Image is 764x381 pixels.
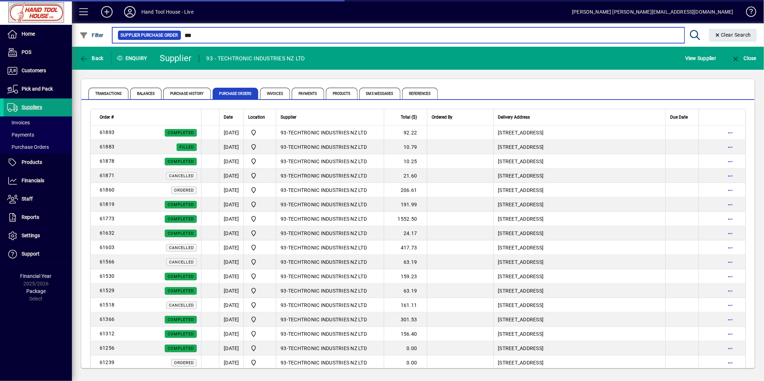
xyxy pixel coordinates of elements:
span: Location [248,113,265,121]
span: TECHTRONIC INDUSTRIES NZ LTD [288,288,367,294]
span: TECHTRONIC INDUSTRIES NZ LTD [288,360,367,366]
td: [DATE] [219,154,244,169]
span: Invoices [260,88,290,99]
button: More options [725,127,736,138]
span: TECHTRONIC INDUSTRIES NZ LTD [288,216,367,222]
span: Staff [22,196,33,202]
td: [DATE] [219,140,244,154]
span: Balances [130,88,162,99]
td: [STREET_ADDRESS] [494,183,665,197]
td: 161.11 [384,298,427,312]
button: More options [725,156,736,167]
td: [DATE] [219,125,244,140]
td: [STREET_ADDRESS] [494,212,665,226]
span: View Supplier [685,52,716,64]
button: More options [725,256,736,268]
td: 92.22 [384,125,427,140]
td: 156.40 [384,327,427,341]
span: TECHTRONIC INDUSTRIES NZ LTD [288,345,367,351]
span: Reports [22,214,39,220]
a: Knowledge Base [741,1,755,25]
div: Enquiry [112,52,155,64]
td: [DATE] [219,327,244,341]
span: Frankton [248,243,272,252]
span: TECHTRONIC INDUSTRIES NZ LTD [288,230,367,236]
td: [DATE] [219,255,244,269]
button: More options [725,343,736,354]
a: Customers [4,62,72,80]
td: 24.17 [384,226,427,240]
span: Delivery Address [498,113,530,121]
span: Frankton [248,286,272,295]
span: 61632 [100,230,114,236]
button: More options [725,314,736,325]
span: 61256 [100,345,114,351]
span: Completed [168,159,194,164]
span: Package [26,288,46,294]
span: 93 [281,302,287,308]
span: 61518 [100,302,114,308]
td: [DATE] [219,284,244,298]
td: [DATE] [219,169,244,183]
td: 301.53 [384,312,427,327]
span: 61883 [100,144,114,150]
span: Filter [79,32,104,38]
td: [STREET_ADDRESS] [494,269,665,284]
a: Staff [4,190,72,208]
span: Completed [168,217,194,221]
span: Frankton [248,186,272,194]
span: Products [22,159,42,165]
td: - [276,240,384,255]
span: Date [224,113,233,121]
span: Completed [168,202,194,207]
a: Purchase Orders [4,141,72,153]
td: 1552.50 [384,212,427,226]
span: Frankton [248,301,272,309]
td: [STREET_ADDRESS] [494,284,665,298]
button: Close [729,52,758,65]
div: Ordered By [432,113,489,121]
span: Frankton [248,229,272,238]
app-page-header-button: Close enquiry [724,52,764,65]
span: Frankton [248,143,272,151]
span: Support [22,251,40,257]
td: - [276,183,384,197]
span: Ordered By [432,113,453,121]
span: Financial Year [21,273,52,279]
div: Due Date [670,113,694,121]
span: 93 [281,245,287,251]
td: - [276,197,384,212]
a: Payments [4,129,72,141]
span: 61366 [100,316,114,322]
span: Frankton [248,128,272,137]
span: Back [79,55,104,61]
span: 93 [281,331,287,337]
span: TECHTRONIC INDUSTRIES NZ LTD [288,245,367,251]
span: 61878 [100,158,114,164]
span: Completed [168,317,194,322]
td: [DATE] [219,312,244,327]
span: Completed [168,346,194,351]
span: Frankton [248,272,272,281]
button: More options [725,285,736,297]
span: Settings [22,233,40,238]
td: [DATE] [219,269,244,284]
div: [PERSON_NAME] [PERSON_NAME][EMAIL_ADDRESS][DOMAIN_NAME] [572,6,733,18]
span: Frankton [248,344,272,353]
button: More options [725,199,736,210]
span: TECHTRONIC INDUSTRIES NZ LTD [288,331,367,337]
span: 61871 [100,173,114,178]
td: 0.00 [384,341,427,355]
span: 93 [281,216,287,222]
div: 93 - TECHTRONIC INDUSTRIES NZ LTD [206,53,305,64]
span: Supplier [281,113,296,121]
a: Home [4,25,72,43]
span: Purchase Orders [213,88,259,99]
td: - [276,284,384,298]
span: Clear Search [715,32,751,38]
div: Hand Tool House - Live [141,6,194,18]
td: [DATE] [219,355,244,370]
span: 93 [281,274,287,279]
span: SMS Messages [359,88,400,99]
span: TECHTRONIC INDUSTRIES NZ LTD [288,202,367,207]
